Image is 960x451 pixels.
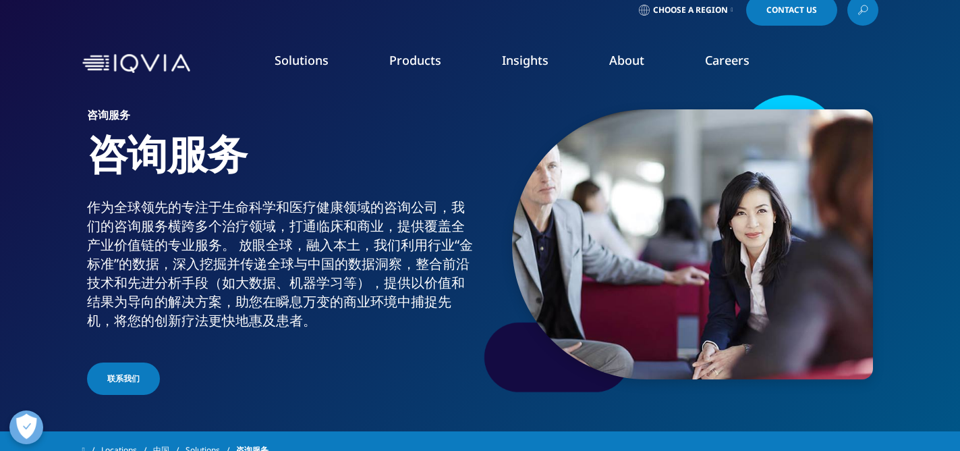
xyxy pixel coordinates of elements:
[502,52,548,68] a: Insights
[107,373,140,385] span: 联系我们
[196,32,878,95] nav: Primary
[275,52,329,68] a: Solutions
[9,410,43,444] button: 打开偏好
[87,363,160,395] a: 联系我们
[389,52,441,68] a: Products
[766,6,817,14] span: Contact Us
[705,52,750,68] a: Careers
[87,198,475,338] p: 作为全球领先的专注于生命科学和医疗健康领域的咨询公司，我们的咨询服务横跨多个治疗领域，打通临床和商业，提供覆盖全产业价值链的专业服务。 放眼全球，融入本土，我们利用行业“金标准”的数据，深入挖掘...
[609,52,644,68] a: About
[653,5,728,16] span: Choose a Region
[512,109,873,379] img: 041_casual-business-discussion.jpg
[87,109,475,128] h6: 咨询服务
[87,128,475,198] h1: 咨询服务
